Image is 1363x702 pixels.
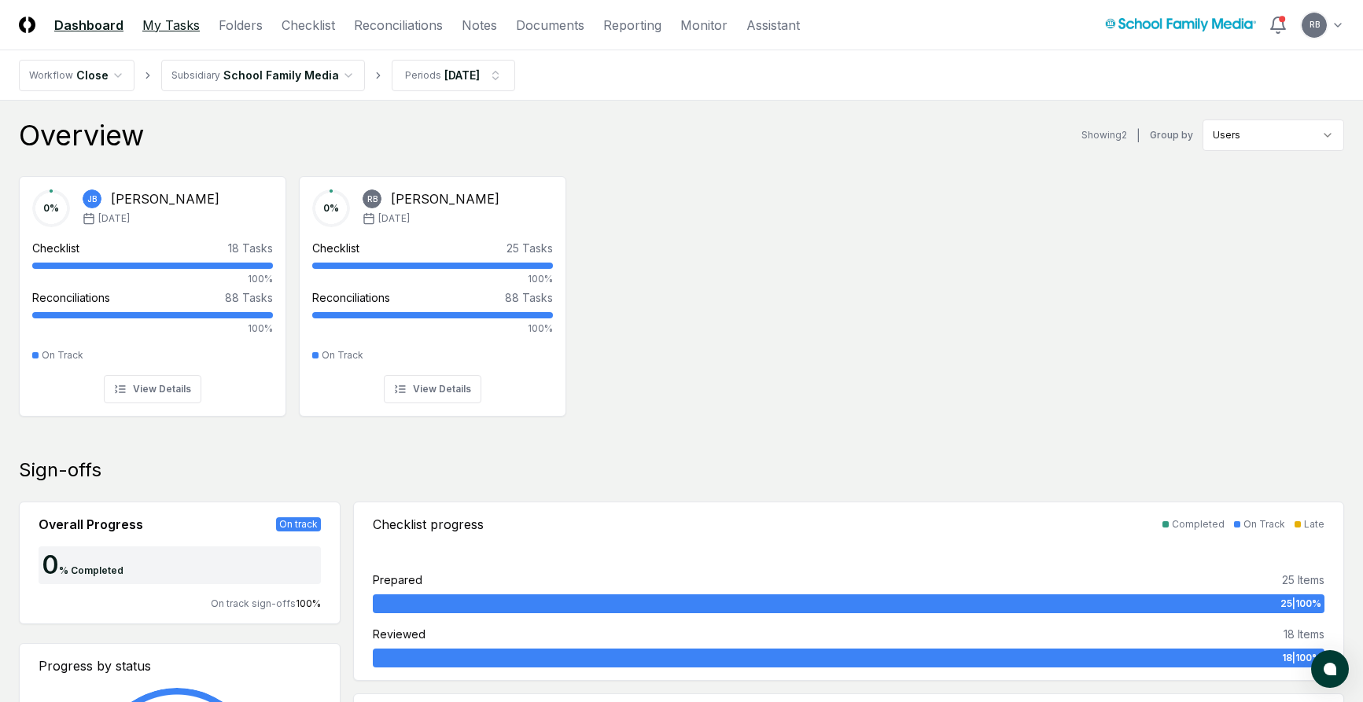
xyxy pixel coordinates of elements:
a: Notes [462,16,497,35]
div: On Track [322,348,363,362]
div: Overall Progress [39,515,143,534]
div: 18 Tasks [228,240,273,256]
a: Documents [516,16,584,35]
div: Completed [1172,517,1225,531]
div: 18 Items [1284,626,1324,642]
div: Reconciliations [312,289,390,306]
div: On Track [1243,517,1285,531]
div: Workflow [29,68,73,83]
div: 100% [312,322,553,336]
div: Showing 2 [1081,128,1127,142]
div: Periods [405,68,441,83]
div: % Completed [59,564,123,578]
div: 0 [39,553,59,578]
a: 0%JB[PERSON_NAME][DATE]Checklist18 Tasks100%Reconciliations88 Tasks100%On TrackView Details [19,164,286,417]
span: 18 | 100 % [1282,651,1321,665]
img: School Family Media logo [1105,18,1256,31]
div: 88 Tasks [505,289,553,306]
div: 88 Tasks [225,289,273,306]
a: My Tasks [142,16,200,35]
div: On track [276,517,321,531]
span: RB [1310,19,1320,31]
div: Subsidiary [171,68,220,83]
a: Reconciliations [354,16,443,35]
div: 100% [32,272,273,286]
a: Assistant [746,16,800,35]
a: 0%RB[PERSON_NAME][DATE]Checklist25 Tasks100%Reconciliations88 Tasks100%On TrackView Details [299,164,566,417]
a: Folders [219,16,263,35]
div: 100% [32,322,273,336]
div: 25 Items [1282,572,1324,588]
button: View Details [104,375,201,403]
div: Sign-offs [19,458,1344,483]
div: Reviewed [373,626,425,642]
div: Overview [19,119,144,151]
span: RB [367,193,378,205]
button: RB [1300,11,1328,39]
div: [PERSON_NAME] [391,189,499,208]
div: 25 Tasks [507,240,553,256]
div: Checklist [312,240,359,256]
label: Group by [1150,130,1193,140]
div: On Track [42,348,83,362]
span: 25 | 100 % [1280,597,1321,611]
a: Reporting [603,16,661,35]
img: Logo [19,17,35,33]
button: View Details [384,375,481,403]
a: Checklist progressCompletedOn TrackLatePrepared25 Items25|100%Reviewed18 Items18|100% [353,502,1344,681]
div: Checklist [32,240,79,256]
div: | [1136,127,1140,144]
div: Prepared [373,572,422,588]
div: [PERSON_NAME] [111,189,219,208]
div: [DATE] [444,67,480,83]
div: 100% [312,272,553,286]
span: [DATE] [98,211,130,226]
button: Periods[DATE] [392,60,515,91]
div: Checklist progress [373,515,484,534]
a: Checklist [282,16,335,35]
a: Dashboard [54,16,123,35]
div: Late [1304,517,1324,531]
nav: breadcrumb [19,60,515,91]
div: Reconciliations [32,289,110,306]
span: 100 % [296,597,321,609]
a: Monitor [680,16,728,35]
div: Progress by status [39,656,321,675]
span: On track sign-offs [211,597,296,609]
button: atlas-launcher [1311,650,1349,688]
span: [DATE] [378,211,410,226]
span: JB [87,193,97,205]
